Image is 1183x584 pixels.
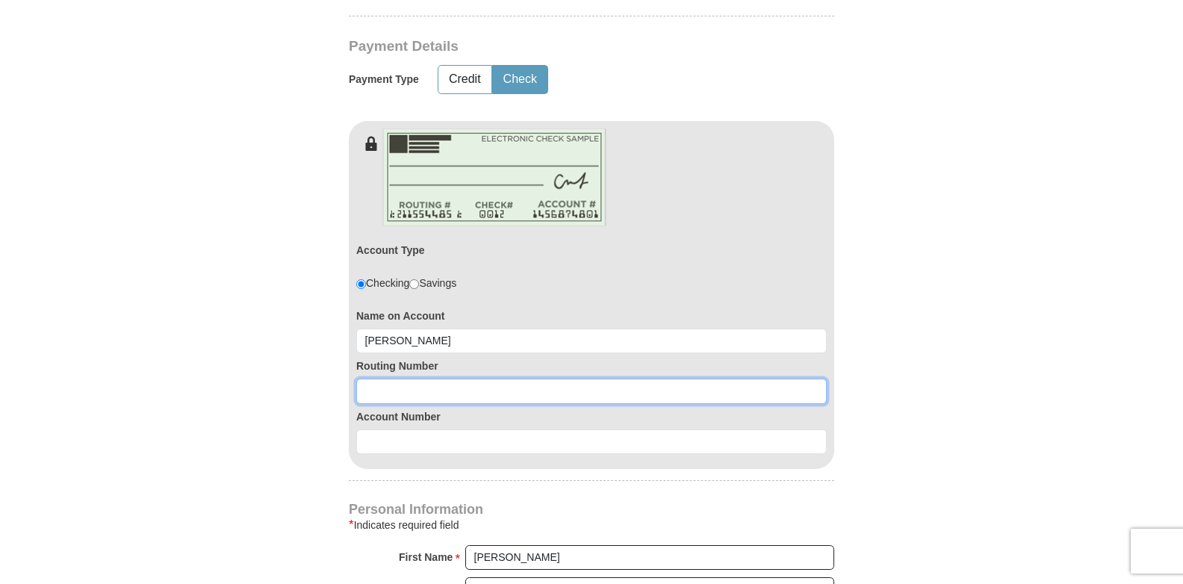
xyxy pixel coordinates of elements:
[438,66,491,93] button: Credit
[349,516,834,534] div: Indicates required field
[356,358,827,373] label: Routing Number
[356,308,827,323] label: Name on Account
[356,409,827,424] label: Account Number
[349,38,730,55] h3: Payment Details
[356,276,456,291] div: Checking Savings
[382,128,606,226] img: check-en.png
[349,503,834,515] h4: Personal Information
[349,73,419,86] h5: Payment Type
[399,547,453,568] strong: First Name
[493,66,547,93] button: Check
[356,243,425,258] label: Account Type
